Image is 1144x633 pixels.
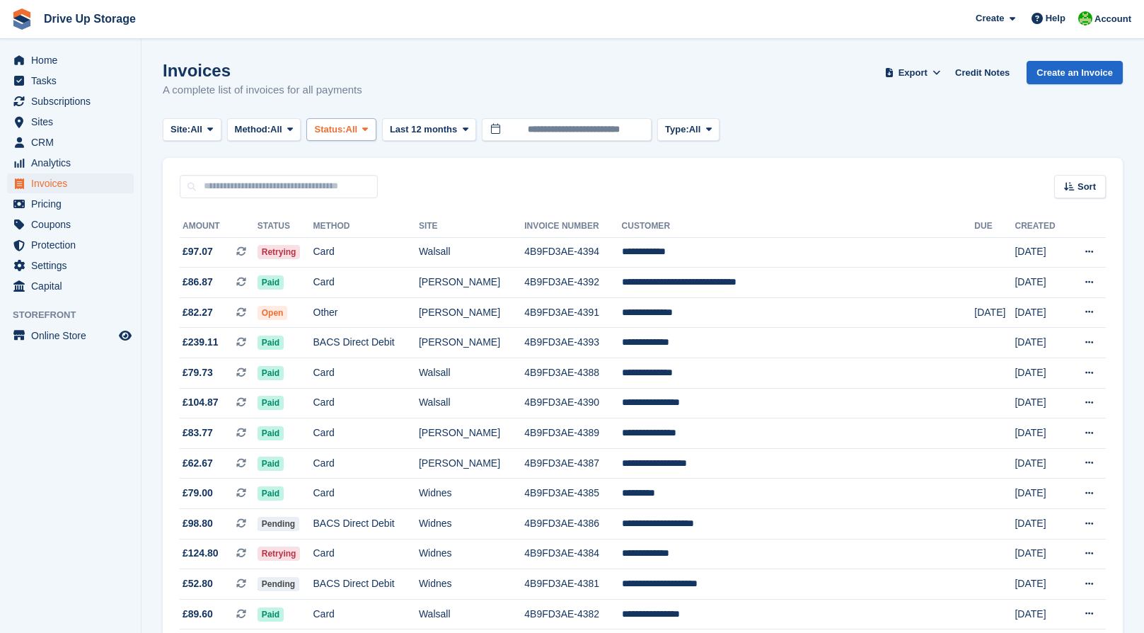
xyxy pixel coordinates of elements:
a: menu [7,276,134,296]
td: 4B9FD3AE-4388 [524,358,621,389]
span: Home [31,50,116,70]
a: menu [7,153,134,173]
span: Paid [258,486,284,501]
span: Pricing [31,194,116,214]
span: Tasks [31,71,116,91]
button: Export [882,61,944,84]
span: Retrying [258,245,301,259]
a: Credit Notes [949,61,1015,84]
span: All [346,122,358,137]
span: Online Store [31,326,116,346]
th: Site [419,215,524,238]
td: BACS Direct Debit [313,569,419,600]
span: Paid [258,457,284,471]
button: Last 12 months [382,118,476,142]
a: menu [7,326,134,346]
td: [DATE] [1015,448,1067,479]
span: £89.60 [183,607,213,622]
td: [PERSON_NAME] [419,448,524,479]
td: 4B9FD3AE-4393 [524,328,621,358]
td: [DATE] [1015,539,1067,569]
span: Paid [258,426,284,440]
span: Sort [1077,180,1096,194]
span: Export [899,66,928,80]
td: [DATE] [1015,328,1067,358]
span: £83.77 [183,426,213,440]
td: Card [313,418,419,449]
span: £98.80 [183,516,213,531]
td: [DATE] [1015,237,1067,268]
td: Card [313,539,419,569]
td: Walsall [419,599,524,629]
td: [DATE] [1015,509,1067,540]
button: Method: All [227,118,301,142]
td: 4B9FD3AE-4387 [524,448,621,479]
span: Paid [258,396,284,410]
a: menu [7,215,134,234]
h1: Invoices [163,61,362,80]
a: menu [7,194,134,214]
a: menu [7,91,134,111]
span: £124.80 [183,546,219,561]
td: [PERSON_NAME] [419,328,524,358]
span: CRM [31,132,116,152]
th: Method [313,215,419,238]
td: 4B9FD3AE-4382 [524,599,621,629]
span: Help [1046,11,1065,25]
td: Walsall [419,237,524,268]
span: Type: [665,122,689,137]
td: Card [313,448,419,479]
td: 4B9FD3AE-4394 [524,237,621,268]
span: Retrying [258,547,301,561]
td: Walsall [419,388,524,418]
span: Capital [31,276,116,296]
td: Widnes [419,479,524,509]
span: £86.87 [183,275,213,290]
span: Create [976,11,1004,25]
span: Settings [31,256,116,275]
span: Status: [314,122,345,137]
td: [DATE] [1015,388,1067,418]
td: [DATE] [1015,297,1067,328]
span: Subscriptions [31,91,116,111]
td: [PERSON_NAME] [419,297,524,328]
th: Amount [180,215,258,238]
a: menu [7,71,134,91]
td: [DATE] [1015,418,1067,449]
td: 4B9FD3AE-4386 [524,509,621,540]
td: Card [313,479,419,509]
span: All [270,122,282,137]
span: Analytics [31,153,116,173]
span: £239.11 [183,335,219,350]
td: Card [313,268,419,298]
a: menu [7,235,134,255]
td: [DATE] [1015,358,1067,389]
span: £104.87 [183,395,219,410]
td: Card [313,237,419,268]
span: Pending [258,577,299,591]
img: Daniela Munn [1078,11,1092,25]
span: Storefront [13,308,141,322]
td: BACS Direct Debit [313,328,419,358]
button: Status: All [306,118,376,142]
td: Widnes [419,569,524,600]
span: £97.07 [183,244,213,259]
a: menu [7,50,134,70]
p: A complete list of invoices for all payments [163,82,362,98]
td: Other [313,297,419,328]
td: [DATE] [1015,479,1067,509]
td: 4B9FD3AE-4389 [524,418,621,449]
button: Site: All [163,118,221,142]
td: Card [313,388,419,418]
td: [DATE] [974,297,1015,328]
span: Coupons [31,215,116,234]
th: Due [974,215,1015,238]
span: £82.27 [183,305,213,320]
td: Widnes [419,509,524,540]
td: 4B9FD3AE-4392 [524,268,621,298]
td: Walsall [419,358,524,389]
td: Card [313,599,419,629]
td: [PERSON_NAME] [419,418,524,449]
a: Drive Up Storage [38,7,141,30]
span: Sites [31,112,116,132]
